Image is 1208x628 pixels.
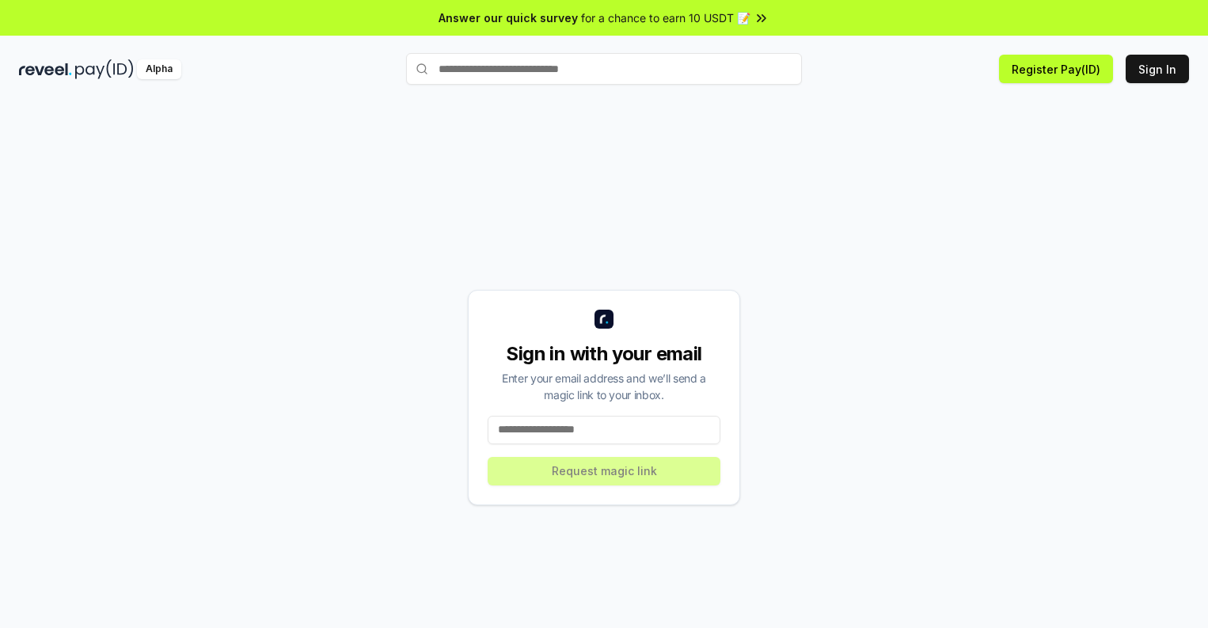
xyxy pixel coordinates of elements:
div: Alpha [137,59,181,79]
div: Enter your email address and we’ll send a magic link to your inbox. [488,370,720,403]
button: Register Pay(ID) [999,55,1113,83]
button: Sign In [1126,55,1189,83]
img: reveel_dark [19,59,72,79]
span: for a chance to earn 10 USDT 📝 [581,10,750,26]
div: Sign in with your email [488,341,720,367]
img: logo_small [595,310,613,329]
img: pay_id [75,59,134,79]
span: Answer our quick survey [439,10,578,26]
